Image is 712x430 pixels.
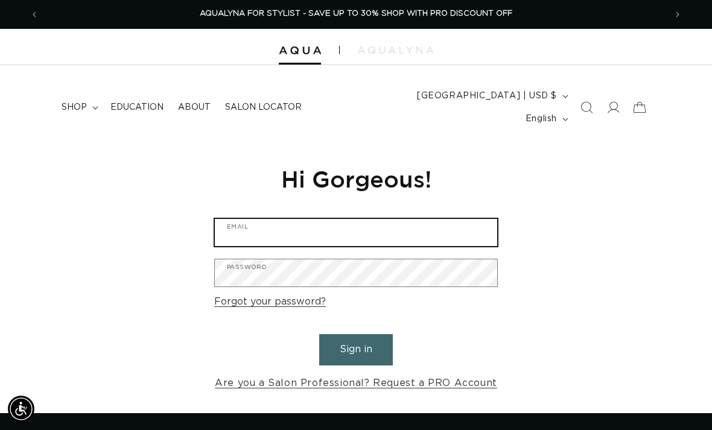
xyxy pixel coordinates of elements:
[652,372,712,430] iframe: Chat Widget
[178,102,211,113] span: About
[319,334,393,365] button: Sign in
[8,396,34,422] div: Accessibility Menu
[279,46,321,55] img: Aqua Hair Extensions
[171,95,218,120] a: About
[573,94,600,121] summary: Search
[103,95,171,120] a: Education
[526,113,557,125] span: English
[214,293,326,311] a: Forgot your password?
[664,3,691,26] button: Next announcement
[218,95,309,120] a: Salon Locator
[110,102,164,113] span: Education
[410,84,573,107] button: [GEOGRAPHIC_DATA] | USD $
[518,107,573,130] button: English
[62,102,87,113] span: shop
[215,375,497,392] a: Are you a Salon Professional? Request a PRO Account
[21,3,48,26] button: Previous announcement
[225,102,302,113] span: Salon Locator
[54,95,103,120] summary: shop
[214,164,498,194] h1: Hi Gorgeous!
[417,90,557,103] span: [GEOGRAPHIC_DATA] | USD $
[200,10,512,17] span: AQUALYNA FOR STYLIST - SAVE UP TO 30% SHOP WITH PRO DISCOUNT OFF
[358,46,433,54] img: aqualyna.com
[215,219,497,246] input: Email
